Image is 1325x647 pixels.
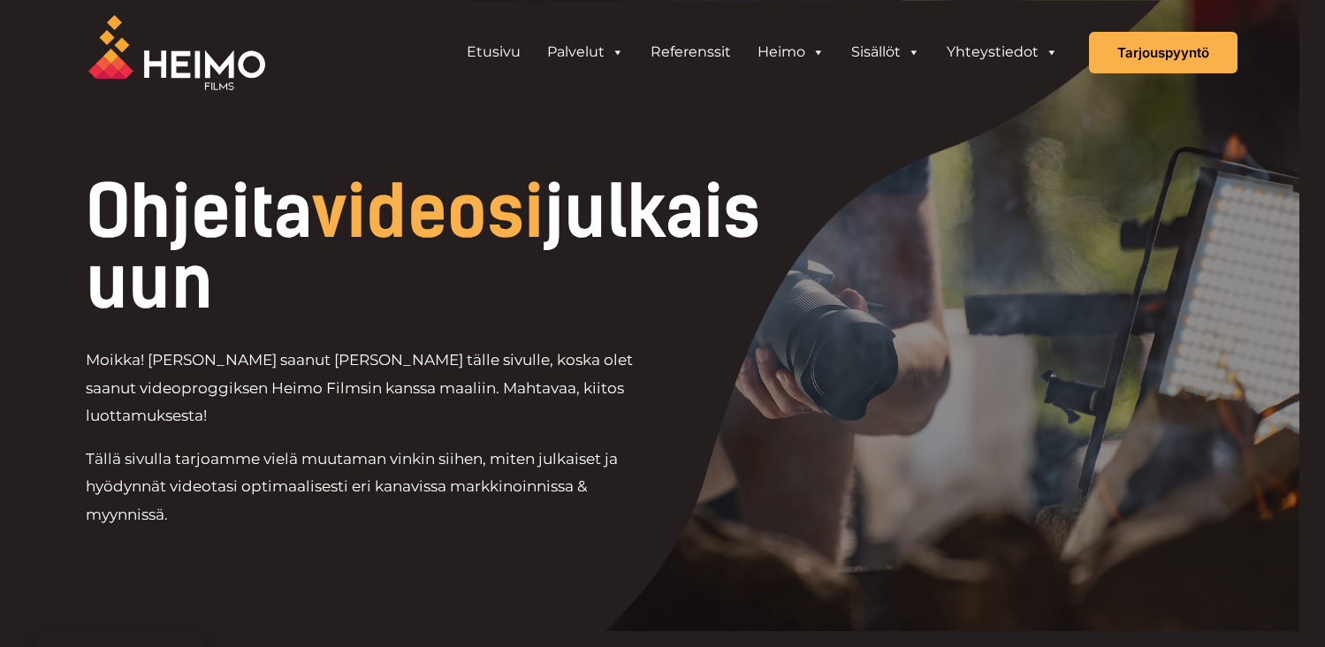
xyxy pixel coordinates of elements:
h1: Ohjeita julkaisuun [86,177,783,318]
a: Yhteystiedot [933,34,1071,70]
a: Referenssit [637,34,744,70]
a: Sisällöt [838,34,933,70]
a: Heimo [744,34,838,70]
aside: Header Widget 1 [445,34,1080,70]
a: Etusivu [453,34,534,70]
span: videosi [312,170,544,255]
img: Heimo Filmsin logo [88,15,265,90]
a: Tarjouspyyntö [1089,32,1237,73]
p: Moikka! [PERSON_NAME] saanut [PERSON_NAME] tälle sivulle, koska olet saanut videoproggiksen Heimo... [86,346,663,430]
p: Tällä sivulla tarjoamme vielä muutaman vinkin siihen, miten julkaiset ja hyödynnät videotasi opti... [86,445,663,529]
a: Palvelut [534,34,637,70]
